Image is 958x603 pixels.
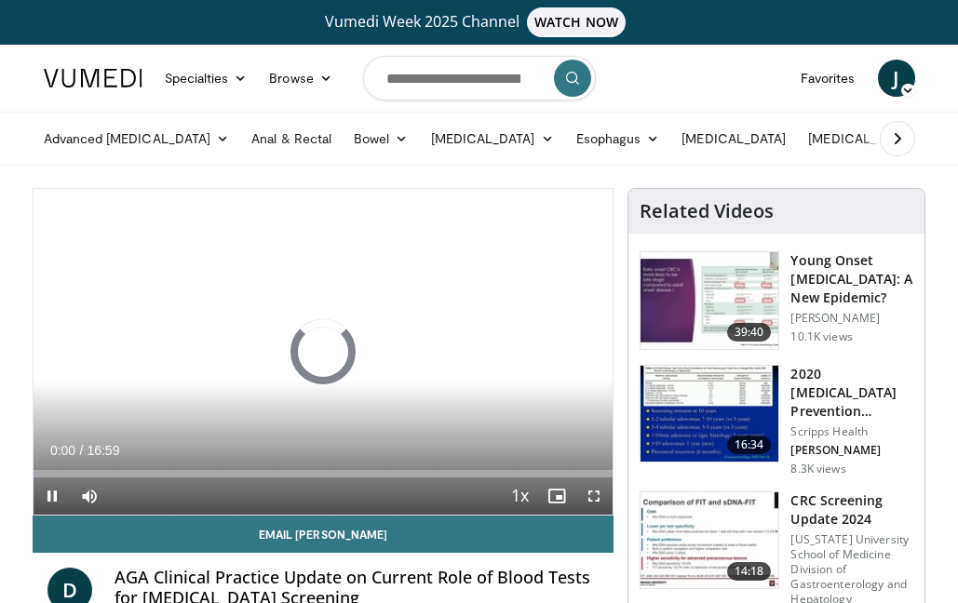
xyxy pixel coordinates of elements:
[878,60,915,97] a: J
[640,200,774,222] h4: Related Videos
[154,60,259,97] a: Specialties
[670,120,797,157] a: [MEDICAL_DATA]
[87,443,119,458] span: 16:59
[34,189,614,515] video-js: Video Player
[790,462,845,476] p: 8.3K views
[33,7,926,37] a: Vumedi Week 2025 ChannelWATCH NOW
[790,443,913,458] p: [PERSON_NAME]
[797,120,942,157] a: [MEDICAL_DATA]
[640,251,913,350] a: 39:40 Young Onset [MEDICAL_DATA]: A New Epidemic? [PERSON_NAME] 10.1K views
[420,120,565,157] a: [MEDICAL_DATA]
[565,120,671,157] a: Esophagus
[50,443,75,458] span: 0:00
[790,251,913,307] h3: Young Onset [MEDICAL_DATA]: A New Epidemic?
[790,329,852,344] p: 10.1K views
[527,7,626,37] span: WATCH NOW
[71,477,108,515] button: Mute
[727,323,772,342] span: 39:40
[641,492,778,589] img: 91500494-a7c6-4302-a3df-6280f031e251.150x105_q85_crop-smart_upscale.jpg
[790,491,913,529] h3: CRC Screening Update 2024
[44,69,142,87] img: VuMedi Logo
[727,435,772,454] span: 16:34
[641,366,778,462] img: 1ac37fbe-7b52-4c81-8c6c-a0dd688d0102.150x105_q85_crop-smart_upscale.jpg
[790,311,913,326] p: [PERSON_NAME]
[538,477,575,515] button: Enable picture-in-picture mode
[80,443,84,458] span: /
[240,120,343,157] a: Anal & Rectal
[343,120,419,157] a: Bowel
[363,56,596,100] input: Search topics, interventions
[640,365,913,476] a: 16:34 2020 [MEDICAL_DATA] Prevention Guidelines: What Are the Task Force Rec… Scripps Health [PER...
[575,477,613,515] button: Fullscreen
[33,516,614,553] a: Email [PERSON_NAME]
[790,365,913,421] h3: 2020 [MEDICAL_DATA] Prevention Guidelines: What Are the Task Force Rec…
[641,252,778,349] img: b23cd043-23fa-4b3f-b698-90acdd47bf2e.150x105_q85_crop-smart_upscale.jpg
[790,424,913,439] p: Scripps Health
[501,477,538,515] button: Playback Rate
[33,120,241,157] a: Advanced [MEDICAL_DATA]
[727,562,772,581] span: 14:18
[34,470,614,477] div: Progress Bar
[258,60,344,97] a: Browse
[34,477,71,515] button: Pause
[789,60,867,97] a: Favorites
